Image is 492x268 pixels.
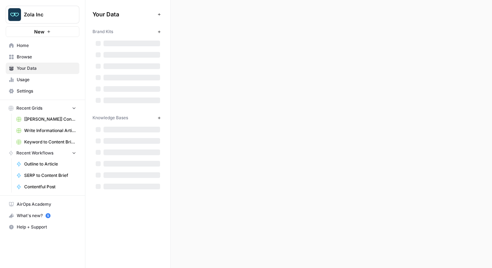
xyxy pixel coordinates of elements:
[13,158,79,170] a: Outline to Article
[13,136,79,148] a: Keyword to Content Brief Grid
[34,28,44,35] span: New
[8,8,21,21] img: Zola Inc Logo
[92,28,113,35] span: Brand Kits
[6,103,79,114] button: Recent Grids
[6,199,79,210] a: AirOps Academy
[6,26,79,37] button: New
[16,150,53,156] span: Recent Workflows
[13,170,79,181] a: SERP to Content Brief
[13,125,79,136] a: Write Informational Article
[17,201,76,207] span: AirOps Academy
[92,10,155,19] span: Your Data
[24,161,76,167] span: Outline to Article
[24,11,67,18] span: Zola Inc
[6,148,79,158] button: Recent Workflows
[6,6,79,23] button: Workspace: Zola Inc
[6,74,79,85] a: Usage
[6,210,79,221] button: What's new? 5
[6,221,79,233] button: Help + Support
[24,184,76,190] span: Contentful Post
[17,77,76,83] span: Usage
[6,40,79,51] a: Home
[6,63,79,74] a: Your Data
[24,139,76,145] span: Keyword to Content Brief Grid
[47,214,49,217] text: 5
[46,213,51,218] a: 5
[17,54,76,60] span: Browse
[17,224,76,230] span: Help + Support
[17,65,76,72] span: Your Data
[16,105,42,111] span: Recent Grids
[17,42,76,49] span: Home
[6,210,79,221] div: What's new?
[24,127,76,134] span: Write Informational Article
[17,88,76,94] span: Settings
[24,172,76,179] span: SERP to Content Brief
[24,116,76,122] span: [[PERSON_NAME]] Content Creation
[13,181,79,193] a: Contentful Post
[6,51,79,63] a: Browse
[92,115,128,121] span: Knowledge Bases
[13,114,79,125] a: [[PERSON_NAME]] Content Creation
[6,85,79,97] a: Settings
